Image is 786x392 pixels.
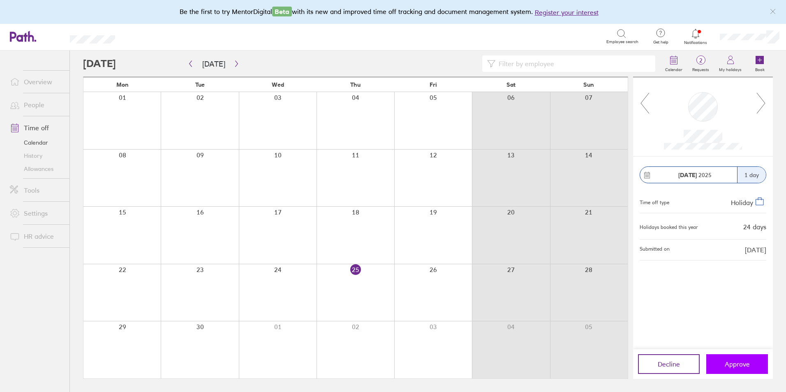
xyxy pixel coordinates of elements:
a: Tools [3,182,69,198]
button: Approve [706,354,768,374]
label: My holidays [714,65,747,72]
a: My holidays [714,51,747,77]
span: Thu [350,81,361,88]
span: [DATE] [745,246,766,254]
button: Register your interest [535,7,599,17]
div: Holidays booked this year [640,224,698,230]
span: Fri [430,81,437,88]
strong: [DATE] [678,171,697,179]
a: Book [747,51,773,77]
span: Decline [658,360,680,368]
div: Be the first to try MentorDigital with its new and improved time off tracking and document manage... [180,7,607,17]
a: 2Requests [687,51,714,77]
span: 2 [687,57,714,64]
button: Decline [638,354,700,374]
span: Get help [647,40,674,45]
span: Wed [272,81,284,88]
button: [DATE] [196,57,232,71]
span: Approve [725,360,750,368]
a: Settings [3,205,69,221]
span: Holiday [731,198,753,207]
a: Overview [3,74,69,90]
span: Submitted on [640,246,670,254]
div: Search [137,32,158,40]
span: Mon [116,81,129,88]
a: History [3,149,69,162]
span: 2025 [678,172,712,178]
span: Beta [272,7,292,16]
div: 24 days [743,223,766,231]
span: Employee search [606,39,638,44]
a: HR advice [3,228,69,244]
div: Time off type [640,196,669,206]
input: Filter by employee [495,56,650,71]
a: Calendar [660,51,687,77]
label: Book [750,65,770,72]
a: Notifications [682,28,709,45]
span: Sat [506,81,516,88]
a: Allowances [3,162,69,175]
label: Requests [687,65,714,72]
div: 1 day [737,167,766,183]
span: Tue [195,81,205,88]
a: People [3,97,69,113]
label: Calendar [660,65,687,72]
a: Calendar [3,136,69,149]
a: Time off [3,120,69,136]
span: Notifications [682,40,709,45]
span: Sun [583,81,594,88]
